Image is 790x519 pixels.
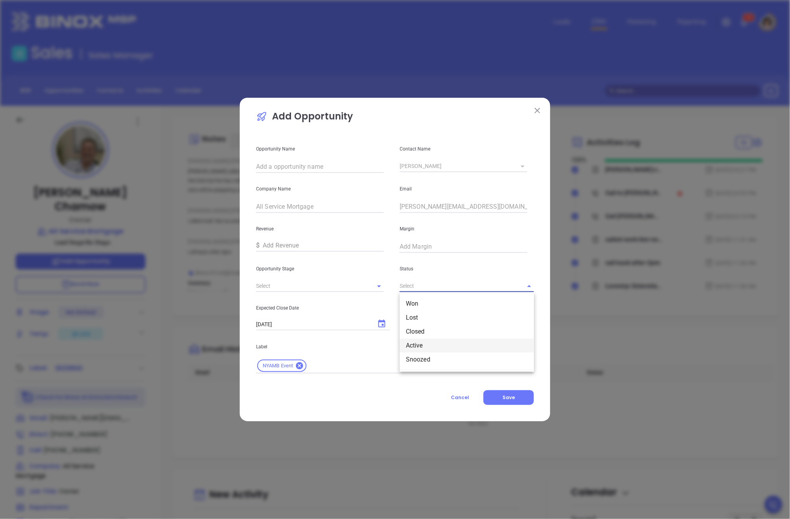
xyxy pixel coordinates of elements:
p: Opportunity Name [256,145,390,153]
p: Add Opportunity [256,109,534,127]
button: Choose date, selected date is Sep 30, 2025 [374,316,390,332]
p: $ [256,241,260,250]
button: Close [524,281,535,292]
input: Add a opportunity name [256,161,384,173]
li: Lost [400,311,534,325]
li: Closed [400,325,534,339]
button: Cancel [437,390,483,405]
li: Snoozed [400,353,534,367]
input: Select [256,280,362,292]
button: Open [374,281,385,292]
span: Save [502,394,515,401]
input: Add Email [400,201,527,213]
input: Add Margin [400,240,527,253]
p: Status [400,265,534,273]
p: Revenue [256,225,390,233]
div: NYAMB Event [257,360,307,372]
p: Opportunity Stage [256,265,390,273]
span: NYAMB Event [258,363,298,369]
p: Contact Name [400,145,534,153]
input: Add Company Name [256,201,384,213]
p: Label [256,343,534,351]
input: Select [400,161,516,172]
p: Margin [400,225,534,233]
button: Open [517,161,528,172]
img: close modal [535,108,540,113]
p: Expected Close Date [256,304,390,312]
input: Add Revenue [263,239,384,252]
li: Active [400,339,534,353]
p: Company Name [256,185,390,193]
button: Save [483,390,534,405]
p: Email [400,185,534,193]
span: Cancel [451,394,469,401]
input: MM/DD/YYYY [256,320,371,328]
input: Select [400,280,512,292]
li: Won [400,297,534,311]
